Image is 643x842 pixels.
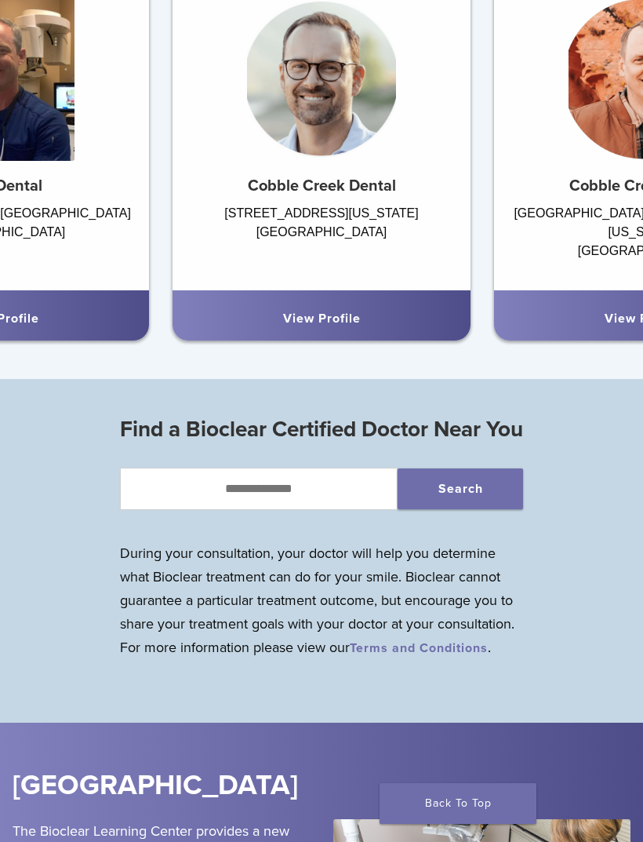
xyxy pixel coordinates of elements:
a: View Profile [283,311,361,326]
button: Search [398,468,523,509]
div: [STREET_ADDRESS][US_STATE] [GEOGRAPHIC_DATA] [173,204,470,275]
a: Terms and Conditions [350,640,488,656]
h3: Find a Bioclear Certified Doctor Near You [120,410,524,448]
h2: [GEOGRAPHIC_DATA] [13,767,321,804]
a: Back To Top [380,783,536,824]
strong: Cobble Creek Dental [248,177,396,195]
p: During your consultation, your doctor will help you determine what Bioclear treatment can do for ... [120,541,524,659]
